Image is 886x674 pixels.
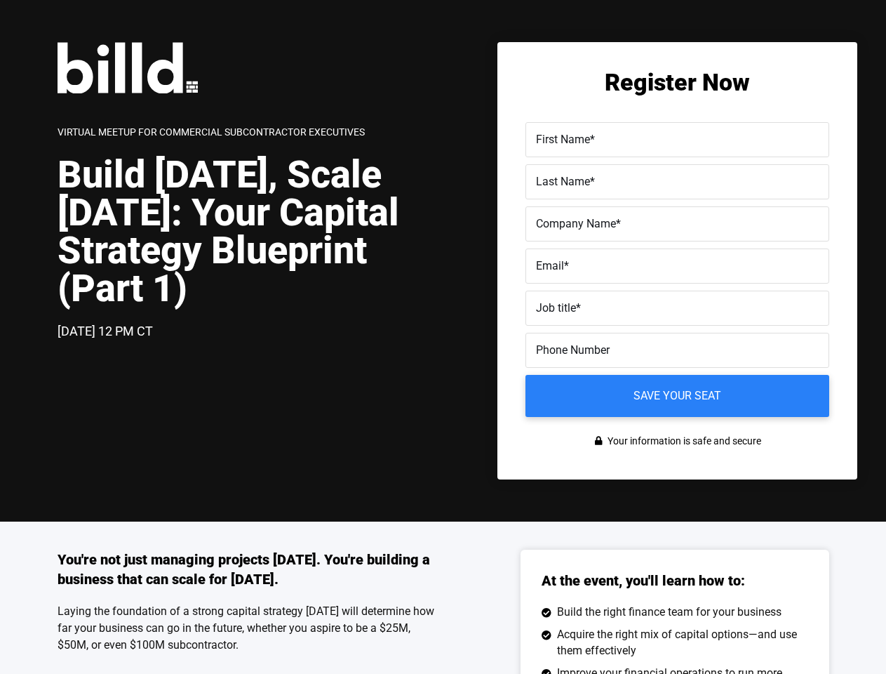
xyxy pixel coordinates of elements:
span: Last Name [536,175,590,188]
span: Acquire the right mix of capital options—and use them effectively [553,627,808,659]
p: Laying the foundation of a strong capital strategy [DATE] will determine how far your business ca... [58,603,443,654]
h3: At the event, you'll learn how to: [542,571,745,590]
span: First Name [536,133,590,146]
span: Company Name [536,217,616,230]
span: Job title [536,301,576,315]
span: Virtual Meetup for Commercial Subcontractor Executives [58,126,365,138]
span: [DATE] 12 PM CT [58,324,153,338]
span: Email [536,259,564,272]
h2: Register Now [525,70,829,94]
input: Save your seat [525,375,829,417]
span: Your information is safe and secure [604,431,761,451]
span: Build the right finance team for your business [553,604,781,620]
span: Phone Number [536,343,610,357]
h3: You're not just managing projects [DATE]. You're building a business that can scale for [DATE]. [58,550,443,589]
h1: Build [DATE], Scale [DATE]: Your Capital Strategy Blueprint (Part 1) [58,156,443,308]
